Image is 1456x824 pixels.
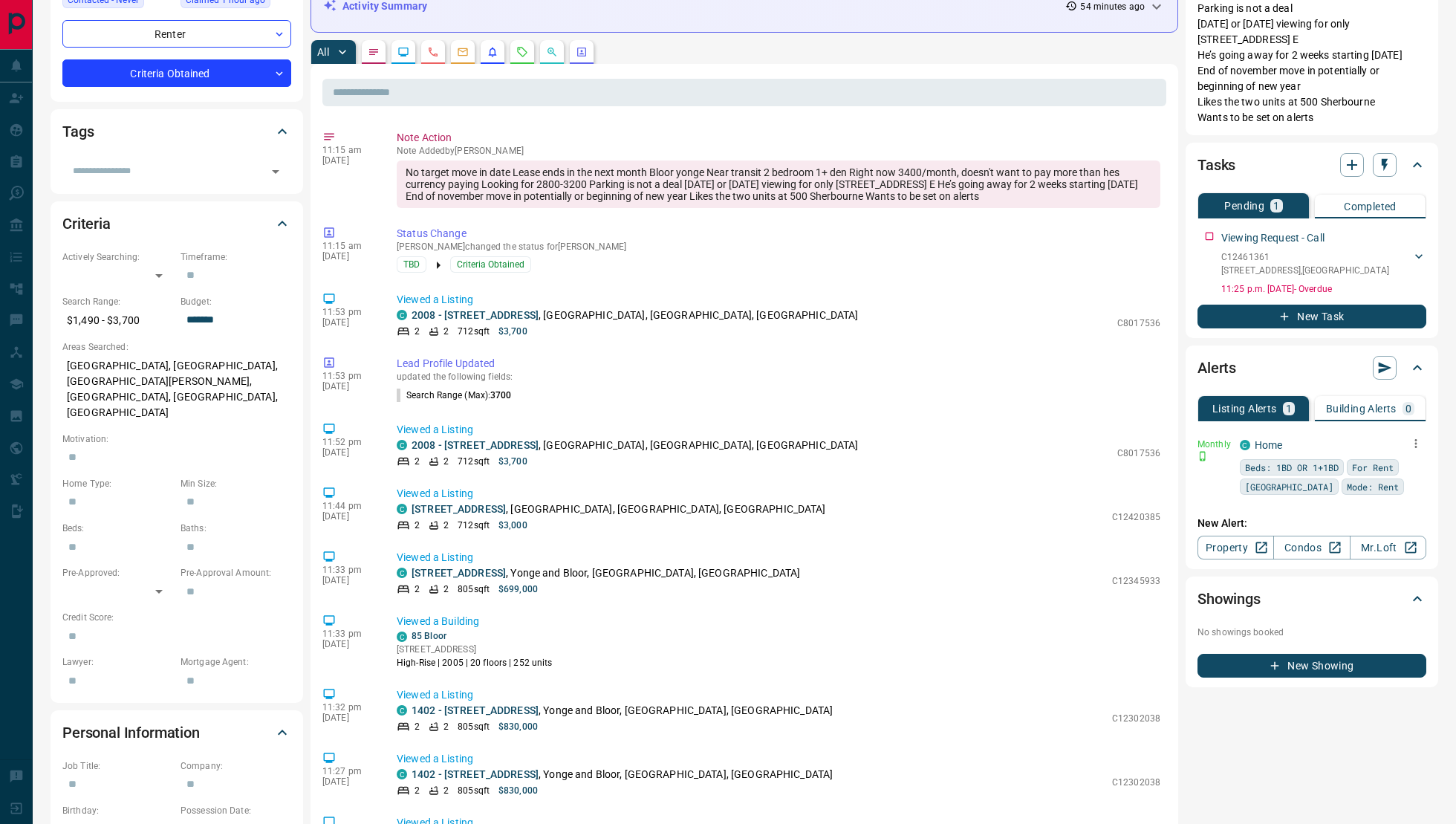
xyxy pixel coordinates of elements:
p: Possession Date: [181,804,291,817]
svg: Lead Browsing Activity [397,46,409,58]
p: 1 [1273,201,1279,211]
p: 2 [443,519,449,532]
a: Property [1197,536,1274,559]
p: $699,000 [498,583,538,596]
p: All [317,47,329,57]
p: 11:33 pm [322,629,374,639]
p: 11:53 pm [322,307,374,317]
p: New Alert: [1197,516,1426,531]
p: updated the following fields: [397,372,1160,382]
p: 2 [415,519,420,532]
p: [DATE] [322,155,374,166]
p: Listing Alerts [1212,403,1277,414]
p: , [GEOGRAPHIC_DATA], [GEOGRAPHIC_DATA], [GEOGRAPHIC_DATA] [412,502,826,517]
div: No target move in date Lease ends in the next month Bloor yonge Near transit 2 bedroom 1+ den Rig... [397,160,1160,208]
div: condos.ca [397,440,407,450]
p: , Yonge and Bloor, [GEOGRAPHIC_DATA], [GEOGRAPHIC_DATA] [412,565,800,581]
a: 1402 - [STREET_ADDRESS] [412,704,539,716]
p: High-Rise | 2005 | 20 floors | 252 units [397,656,553,669]
p: Home Type: [62,477,173,490]
svg: Emails [457,46,469,58]
p: C12302038 [1112,776,1160,789]
a: Condos [1273,536,1350,559]
p: Completed [1344,201,1397,212]
p: Beds: [62,522,173,535]
p: Viewed a Building [397,614,1160,629]
h2: Alerts [1197,356,1236,380]
h2: Tasks [1197,153,1235,177]
div: Showings [1197,581,1426,617]
svg: Calls [427,46,439,58]
p: 11:15 am [322,145,374,155]
span: [GEOGRAPHIC_DATA] [1245,479,1333,494]
p: [DATE] [322,713,374,723]
span: 3700 [490,390,511,400]
p: 11:25 p.m. [DATE] - Overdue [1221,282,1426,296]
p: Viewed a Listing [397,687,1160,703]
p: [DATE] [322,639,374,649]
h2: Criteria [62,212,111,236]
div: Renter [62,20,291,48]
p: C12302038 [1112,712,1160,725]
svg: Opportunities [546,46,558,58]
p: Status Change [397,226,1160,241]
span: TBD [403,257,420,272]
p: Areas Searched: [62,340,291,354]
svg: Agent Actions [576,46,588,58]
p: [DATE] [322,317,374,328]
p: Viewed a Listing [397,292,1160,308]
p: Note Action [397,130,1160,146]
div: Alerts [1197,350,1426,386]
button: New Task [1197,305,1426,328]
p: 2 [443,784,449,797]
a: 2008 - [STREET_ADDRESS] [412,439,539,451]
p: 2 [415,455,420,468]
p: Lawyer: [62,655,173,669]
p: 11:15 am [322,241,374,251]
p: Credit Score: [62,611,291,624]
p: C12420385 [1112,510,1160,524]
p: 2 [443,455,449,468]
p: No showings booked [1197,626,1426,639]
p: $3,000 [498,519,527,532]
p: [STREET_ADDRESS] [397,643,553,656]
p: Birthday: [62,804,173,817]
p: Baths: [181,522,291,535]
p: Note Added by [PERSON_NAME] [397,146,1160,156]
p: [DATE] [322,511,374,522]
p: [DATE] [322,251,374,262]
p: , [GEOGRAPHIC_DATA], [GEOGRAPHIC_DATA], [GEOGRAPHIC_DATA] [412,308,859,323]
p: Search Range: [62,295,173,308]
div: condos.ca [397,705,407,716]
a: 1402 - [STREET_ADDRESS] [412,768,539,780]
p: [DATE] [322,381,374,392]
p: 0 [1405,403,1411,414]
p: 805 sqft [458,720,490,733]
p: 805 sqft [458,784,490,797]
div: Tags [62,114,291,149]
div: condos.ca [397,769,407,779]
p: Pre-Approval Amount: [181,566,291,580]
div: condos.ca [397,504,407,514]
span: Beds: 1BD OR 1+1BD [1245,460,1339,475]
div: condos.ca [397,632,407,642]
p: 2 [415,720,420,733]
p: Motivation: [62,432,291,446]
p: Job Title: [62,759,173,773]
p: $1,490 - $3,700 [62,308,173,333]
p: Min Size: [181,477,291,490]
p: $830,000 [498,720,538,733]
a: 85 Bloor [412,631,446,641]
p: Search Range (Max) : [397,389,512,402]
h2: Personal Information [62,721,200,744]
p: 11:52 pm [322,437,374,447]
p: Building Alerts [1326,403,1397,414]
div: condos.ca [397,568,407,578]
p: Pending [1224,201,1264,211]
p: Viewed a Listing [397,751,1160,767]
p: 712 sqft [458,325,490,338]
p: 11:32 pm [322,702,374,713]
div: Tasks [1197,147,1426,183]
p: [STREET_ADDRESS] , [GEOGRAPHIC_DATA] [1221,264,1389,277]
p: Viewed a Listing [397,422,1160,438]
